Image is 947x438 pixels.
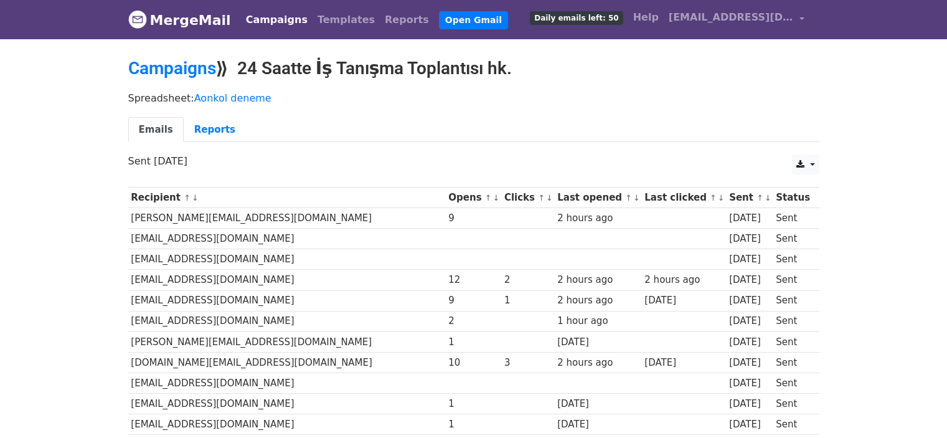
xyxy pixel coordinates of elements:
div: [DATE] [729,335,770,350]
a: ↑ [710,193,717,202]
td: [EMAIL_ADDRESS][DOMAIN_NAME] [128,229,446,249]
td: Sent [773,394,813,414]
div: 1 [448,417,498,432]
div: [DATE] [729,376,770,391]
div: [DATE] [729,417,770,432]
div: 10 [448,356,498,370]
td: Sent [773,373,813,393]
div: 1 [448,397,498,411]
a: ↓ [718,193,725,202]
a: ↓ [633,193,640,202]
td: [PERSON_NAME][EMAIL_ADDRESS][DOMAIN_NAME] [128,331,446,352]
a: ↑ [756,193,763,202]
p: Sent [DATE] [128,155,819,168]
td: Sent [773,311,813,331]
div: 2 [448,314,498,328]
a: ↓ [546,193,553,202]
div: 2 [504,273,552,287]
a: ↑ [485,193,492,202]
th: Recipient [128,188,446,208]
td: [EMAIL_ADDRESS][DOMAIN_NAME] [128,270,446,290]
a: ↓ [192,193,199,202]
th: Status [773,188,813,208]
th: Clicks [501,188,554,208]
td: [EMAIL_ADDRESS][DOMAIN_NAME] [128,373,446,393]
div: [DATE] [729,211,770,226]
div: [DATE] [557,335,638,350]
a: ↑ [625,193,632,202]
a: ↑ [184,193,191,202]
a: Help [628,5,664,30]
td: Sent [773,290,813,311]
a: [EMAIL_ADDRESS][DOMAIN_NAME] [664,5,809,34]
td: [EMAIL_ADDRESS][DOMAIN_NAME] [128,414,446,435]
div: [DATE] [729,356,770,370]
th: Opens [446,188,502,208]
div: 2 hours ago [557,356,638,370]
a: Open Gmail [439,11,508,29]
div: [DATE] [729,397,770,411]
a: MergeMail [128,7,231,33]
div: [DATE] [557,397,638,411]
div: 2 hours ago [557,293,638,308]
td: Sent [773,352,813,373]
a: Campaigns [241,7,313,32]
div: [DATE] [729,252,770,267]
span: Daily emails left: 50 [530,11,623,25]
a: Daily emails left: 50 [525,5,628,30]
div: 3 [504,356,552,370]
th: Last clicked [642,188,727,208]
iframe: Chat Widget [885,378,947,438]
td: [DOMAIN_NAME][EMAIL_ADDRESS][DOMAIN_NAME] [128,352,446,373]
div: [DATE] [644,356,723,370]
th: Last opened [554,188,641,208]
div: 9 [448,293,498,308]
div: [DATE] [729,314,770,328]
td: Sent [773,331,813,352]
div: [DATE] [729,273,770,287]
td: Sent [773,414,813,435]
td: Sent [773,270,813,290]
span: [EMAIL_ADDRESS][DOMAIN_NAME] [669,10,793,25]
div: 2 hours ago [644,273,723,287]
a: Campaigns [128,58,216,79]
div: [DATE] [729,232,770,246]
a: Templates [313,7,380,32]
a: Emails [128,117,184,143]
a: Aonkol deneme [194,92,271,104]
div: 12 [448,273,498,287]
a: Reports [380,7,434,32]
div: 2 hours ago [557,273,638,287]
a: Reports [184,117,246,143]
h2: ⟫ 24 Saatte İş Tanışma Toplantısı hk. [128,58,819,79]
div: [DATE] [557,417,638,432]
div: 1 [504,293,552,308]
a: ↓ [493,193,500,202]
th: Sent [726,188,773,208]
div: [DATE] [729,293,770,308]
td: [PERSON_NAME][EMAIL_ADDRESS][DOMAIN_NAME] [128,208,446,229]
a: ↓ [765,193,771,202]
div: 2 hours ago [557,211,638,226]
div: [DATE] [644,293,723,308]
td: [EMAIL_ADDRESS][DOMAIN_NAME] [128,249,446,270]
a: ↑ [538,193,545,202]
div: 1 hour ago [557,314,638,328]
img: MergeMail logo [128,10,147,29]
p: Spreadsheet: [128,92,819,105]
div: 1 [448,335,498,350]
td: Sent [773,229,813,249]
td: [EMAIL_ADDRESS][DOMAIN_NAME] [128,311,446,331]
td: Sent [773,249,813,270]
td: Sent [773,208,813,229]
td: [EMAIL_ADDRESS][DOMAIN_NAME] [128,290,446,311]
div: 9 [448,211,498,226]
td: [EMAIL_ADDRESS][DOMAIN_NAME] [128,394,446,414]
